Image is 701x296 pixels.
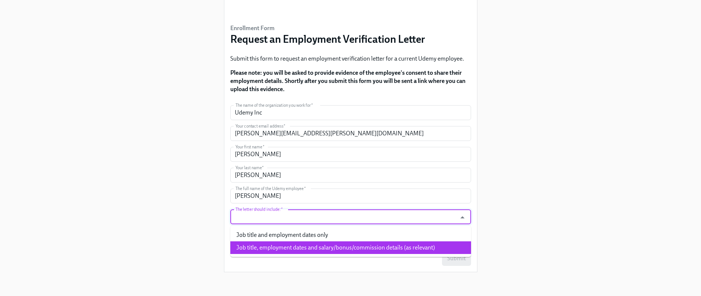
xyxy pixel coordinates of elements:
button: Close [457,212,468,223]
h6: Enrollment Form [230,24,425,32]
strong: Please note: you will be asked to provide evidence of the employee's consent to share their emplo... [230,69,465,93]
li: Job title, employment dates and salary/bonus/commission details (as relevant) [230,241,471,254]
h3: Request an Employment Verification Letter [230,32,425,46]
li: Job title and employment dates only [230,229,471,241]
p: Submit this form to request an employment verification letter for a current Udemy employee. [230,55,471,63]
